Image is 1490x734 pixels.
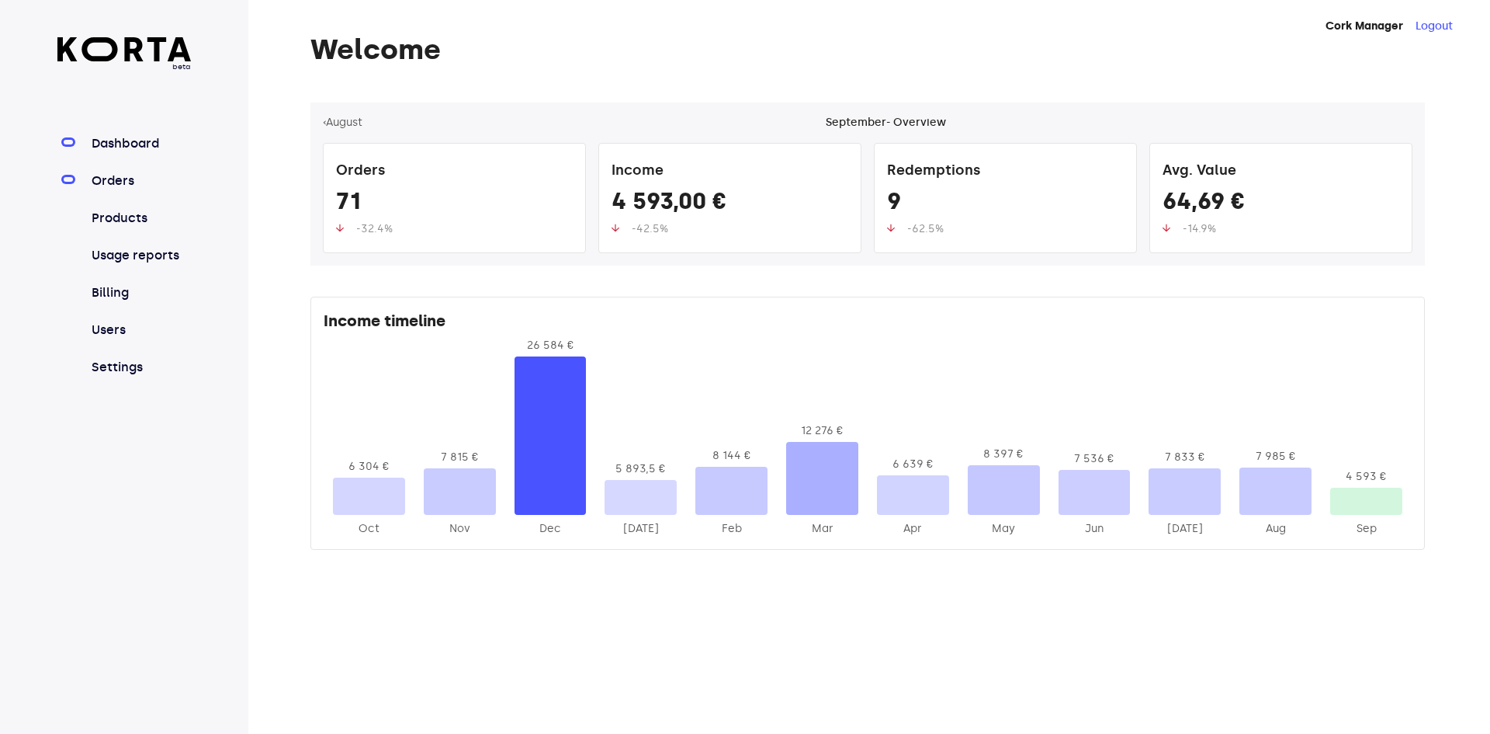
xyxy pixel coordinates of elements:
h1: Welcome [310,34,1425,65]
div: 2025-Apr [877,521,949,537]
div: 2025-Mar [786,521,858,537]
div: September - Overview [826,115,946,130]
a: Billing [88,284,192,302]
div: 2025-Sep [1330,521,1402,537]
div: 12 276 € [786,423,858,439]
div: Redemptions [887,156,1124,187]
a: Orders [88,172,192,190]
div: 71 [336,187,573,221]
div: 7 815 € [424,450,496,465]
div: 7 985 € [1239,449,1312,464]
div: 2025-Jul [1149,521,1221,537]
span: -62.5% [907,222,944,235]
div: 2024-Oct [333,521,405,537]
div: Income [612,156,848,187]
div: 64,69 € [1163,187,1399,221]
a: beta [57,37,192,72]
div: 8 144 € [695,448,768,464]
img: up [887,224,895,232]
div: Avg. Value [1163,156,1399,187]
a: Settings [88,358,192,377]
div: 2025-Feb [695,521,768,537]
div: 4 593 € [1330,469,1402,485]
div: 9 [887,187,1124,221]
span: -32.4% [356,222,393,235]
div: 8 397 € [968,447,1040,462]
span: beta [57,61,192,72]
img: up [1163,224,1170,232]
div: 6 639 € [877,457,949,472]
div: 2024-Dec [515,521,587,537]
div: 6 304 € [333,459,405,475]
span: -14.9% [1183,222,1216,235]
a: Usage reports [88,246,192,265]
img: up [336,224,344,232]
div: 4 593,00 € [612,187,848,221]
a: Dashboard [88,134,192,153]
div: 26 584 € [515,338,587,353]
a: Products [88,209,192,228]
div: 2025-Aug [1239,521,1312,537]
div: 2025-May [968,521,1040,537]
div: 2024-Nov [424,521,496,537]
div: 7 833 € [1149,450,1221,465]
strong: Cork Manager [1325,19,1403,33]
button: ‹August [323,115,362,130]
span: -42.5% [632,222,668,235]
div: Income timeline [324,310,1412,338]
div: 2025-Jan [605,521,677,537]
a: Users [88,321,192,339]
div: 2025-Jun [1059,521,1131,537]
button: Logout [1415,19,1453,34]
img: up [612,224,619,232]
div: Orders [336,156,573,187]
div: 7 536 € [1059,451,1131,467]
div: 5 893,5 € [605,461,677,477]
img: Korta [57,37,192,61]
